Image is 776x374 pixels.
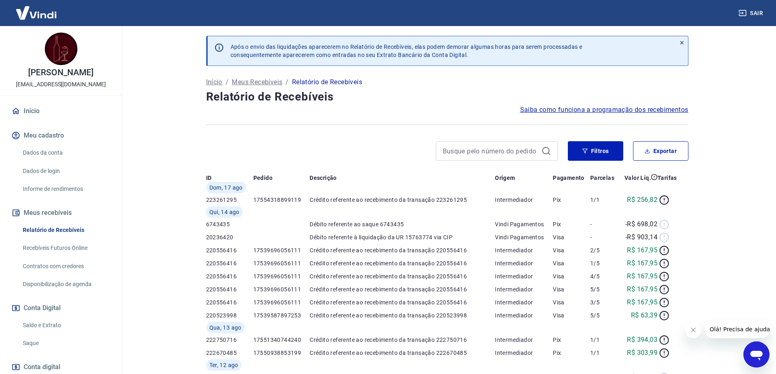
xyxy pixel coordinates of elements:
[625,232,657,242] p: -R$ 903,14
[553,196,590,204] p: Pix
[627,271,657,281] p: R$ 167,95
[20,258,112,275] a: Contratos com credores
[495,311,553,319] p: Intermediador
[253,349,310,357] p: 17550938853199
[553,336,590,344] p: Pix
[310,220,495,228] p: Débito referente ao saque 6743435
[590,298,619,306] p: 3/5
[206,89,688,105] h4: Relatório de Recebíveis
[310,196,495,204] p: Crédito referente ao recebimento da transação 223261295
[310,233,495,241] p: Débito referente à liquidação da UR 15763774 via CIP
[253,272,310,280] p: 17539696056111
[590,246,619,254] p: 2/5
[310,336,495,344] p: Crédito referente ao recebimento da transação 222750716
[627,195,657,205] p: R$ 256,82
[590,174,614,182] p: Parcelas
[553,349,590,357] p: Pix
[10,127,112,144] button: Meu cadastro
[590,285,619,293] p: 5/5
[553,259,590,267] p: Visa
[206,246,253,254] p: 220556416
[20,163,112,179] a: Dados de login
[20,335,112,352] a: Saque
[495,298,553,306] p: Intermediador
[495,349,553,357] p: Intermediador
[705,320,769,338] iframe: Mensagem da empresa
[743,341,769,367] iframe: Botão para abrir a janela de mensagens
[206,259,253,267] p: 220556416
[737,6,766,21] button: Sair
[310,311,495,319] p: Crédito referente ao recebimento da transação 220523998
[206,77,222,87] p: Início
[253,311,310,319] p: 17539587897253
[206,336,253,344] p: 222750716
[209,208,240,216] span: Qui, 14 ago
[590,311,619,319] p: 5/5
[590,259,619,267] p: 1/5
[253,174,273,182] p: Pedido
[553,246,590,254] p: Visa
[28,68,93,77] p: [PERSON_NAME]
[590,349,619,357] p: 1/1
[206,220,253,228] p: 6743435
[20,181,112,197] a: Informe de rendimentos
[253,246,310,254] p: 17539696056111
[685,322,701,338] iframe: Fechar mensagem
[627,297,657,307] p: R$ 167,95
[553,233,590,241] p: Visa
[20,276,112,293] a: Disponibilização de agenda
[226,77,229,87] p: /
[590,272,619,280] p: 4/5
[590,233,619,241] p: -
[625,219,657,229] p: -R$ 698,02
[209,184,243,192] span: Dom, 17 ago
[443,145,538,157] input: Busque pelo número do pedido
[20,144,112,161] a: Dados da conta
[310,285,495,293] p: Crédito referente ao recebimento da transação 220556416
[627,284,657,294] p: R$ 167,95
[657,174,677,182] p: Tarifas
[232,77,282,87] a: Meus Recebíveis
[20,240,112,256] a: Recebíveis Futuros Online
[206,285,253,293] p: 220556416
[553,220,590,228] p: Pix
[553,311,590,319] p: Visa
[206,233,253,241] p: 20236420
[553,285,590,293] p: Visa
[231,43,583,59] p: Após o envio das liquidações aparecerem no Relatório de Recebíveis, elas podem demorar algumas ho...
[10,204,112,222] button: Meus recebíveis
[627,348,657,358] p: R$ 303,99
[495,336,553,344] p: Intermediador
[206,349,253,357] p: 222670485
[5,6,68,12] span: Olá! Precisa de ajuda?
[206,311,253,319] p: 220523998
[24,361,60,373] span: Conta digital
[310,174,337,182] p: Descrição
[209,324,242,332] span: Qua, 13 ago
[627,335,657,345] p: R$ 394,03
[495,259,553,267] p: Intermediador
[292,77,362,87] p: Relatório de Recebíveis
[495,220,553,228] p: Vindi Pagamentos
[553,272,590,280] p: Visa
[310,298,495,306] p: Crédito referente ao recebimento da transação 220556416
[520,105,688,115] a: Saiba como funciona a programação dos recebimentos
[624,174,651,182] p: Valor Líq.
[495,272,553,280] p: Intermediador
[10,0,63,25] img: Vindi
[310,349,495,357] p: Crédito referente ao recebimento da transação 222670485
[590,220,619,228] p: -
[20,222,112,238] a: Relatório de Recebíveis
[206,272,253,280] p: 220556416
[206,298,253,306] p: 220556416
[495,196,553,204] p: Intermediador
[495,285,553,293] p: Intermediador
[633,141,688,161] button: Exportar
[206,174,212,182] p: ID
[631,311,657,320] p: R$ 63,39
[590,336,619,344] p: 1/1
[10,102,112,120] a: Início
[253,298,310,306] p: 17539696056111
